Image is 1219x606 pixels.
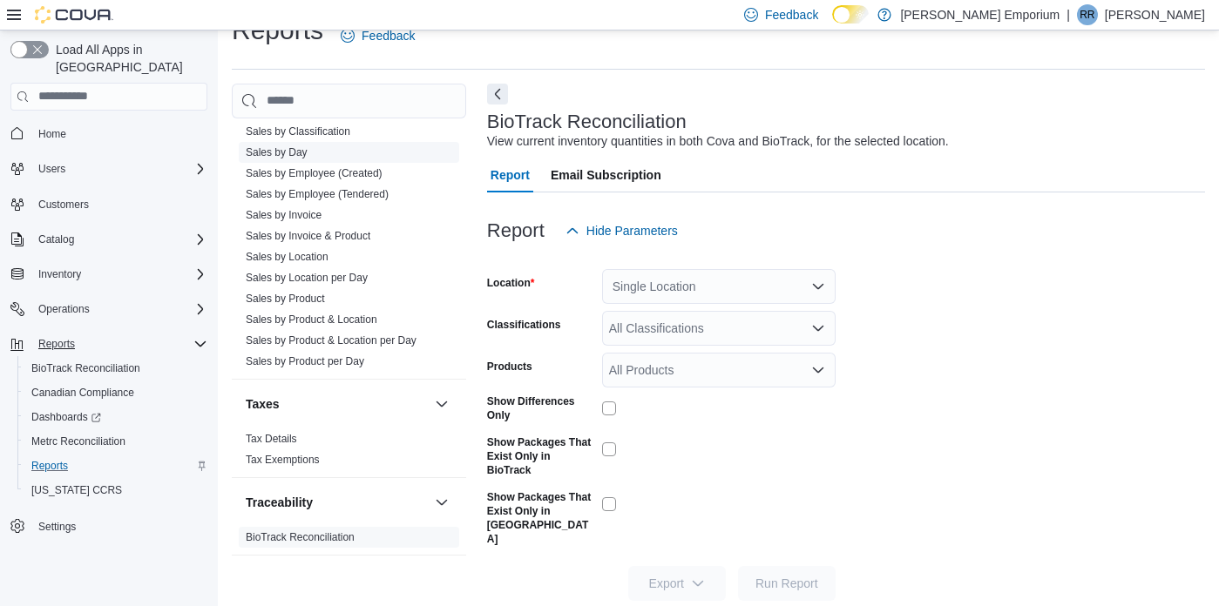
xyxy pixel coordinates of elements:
button: Catalog [3,227,214,252]
div: Ry Russell [1077,4,1098,25]
button: Traceability [431,492,452,513]
a: Tax Details [246,433,297,445]
button: Users [3,157,214,181]
a: Canadian Compliance [24,382,141,403]
span: Users [31,158,207,179]
span: Reports [24,455,207,476]
span: Sales by Product [246,292,325,306]
a: Home [31,124,73,145]
button: Open list of options [811,321,825,335]
p: | [1067,4,1070,25]
span: Settings [38,520,76,534]
a: Tax Exemptions [246,454,320,466]
span: Catalog [31,229,207,250]
h1: Reports [232,13,323,48]
nav: Complex example [10,114,207,584]
button: Next [487,84,508,104]
span: Email Subscription [551,158,661,192]
label: Show Packages That Exist Only in BioTrack [487,435,595,477]
a: Sales by Location per Day [246,272,368,284]
h3: Taxes [246,395,280,413]
a: Customers [31,194,96,215]
button: Operations [3,297,214,321]
span: [US_STATE] CCRS [31,483,122,497]
a: Sales by Product [246,293,325,305]
a: Sales by Invoice & Product [246,230,370,242]
button: Operations [31,299,97,320]
button: Metrc Reconciliation [17,429,214,454]
button: Reports [31,333,82,354]
span: Sales by Location per Day [246,271,368,285]
img: Cova [35,6,113,24]
span: Metrc Reconciliation [31,434,125,448]
a: BioTrack Reconciliation [246,531,355,543]
a: [US_STATE] CCRS [24,480,129,501]
span: Reports [38,337,75,351]
label: Show Differences Only [487,394,595,422]
a: Dashboards [24,407,108,428]
span: Users [38,162,65,176]
a: Sales by Product & Location per Day [246,334,416,347]
span: Load All Apps in [GEOGRAPHIC_DATA] [49,41,207,76]
button: Settings [3,513,214,538]
div: Traceability [232,527,466,555]
span: Inventory [38,267,81,281]
a: Feedback [334,18,422,53]
span: Sales by Classification [246,125,350,138]
button: Taxes [431,394,452,414]
a: Sales by Location [246,251,328,263]
button: Reports [3,332,214,356]
span: Report [491,158,530,192]
button: Reports [17,454,214,478]
span: Home [31,123,207,145]
button: Inventory [3,262,214,286]
span: Home [38,127,66,141]
div: Taxes [232,428,466,477]
span: RR [1080,4,1094,25]
h3: BioTrack Reconciliation [487,111,687,132]
span: Tax Details [246,432,297,446]
span: Washington CCRS [24,480,207,501]
span: Operations [31,299,207,320]
span: Catalog [38,232,74,246]
span: BioTrack Reconciliation [31,361,140,375]
div: Sales [232,79,466,379]
a: Sales by Day [246,146,308,158]
button: Customers [3,192,214,217]
span: Inventory [31,264,207,285]
label: Location [487,276,535,290]
span: Export [639,566,715,601]
span: Canadian Compliance [31,386,134,400]
button: Hide Parameters [559,213,685,248]
span: Metrc Reconciliation [24,431,207,452]
span: Reports [31,459,68,473]
button: BioTrack Reconciliation [17,356,214,380]
span: Sales by Employee (Created) [246,166,383,180]
a: Settings [31,516,83,537]
span: Feedback [362,27,415,44]
span: Feedback [765,6,818,24]
button: [US_STATE] CCRS [17,478,214,502]
a: Sales by Invoice [246,209,322,221]
span: Sales by Product & Location per Day [246,333,416,347]
span: Sales by Invoice & Product [246,229,370,243]
button: Catalog [31,229,81,250]
p: [PERSON_NAME] [1105,4,1205,25]
button: Home [3,121,214,146]
a: Dashboards [17,405,214,429]
button: Traceability [246,494,428,511]
p: [PERSON_NAME] Emporium [900,4,1060,25]
button: Run Report [738,566,836,601]
span: Sales by Location [246,250,328,264]
span: Sales by Employee (Tendered) [246,187,389,201]
button: Users [31,158,72,179]
span: Settings [31,515,207,536]
input: Dark Mode [832,5,869,24]
span: Dashboards [24,407,207,428]
label: Products [487,360,532,374]
a: BioTrack Reconciliation [24,358,147,379]
a: Sales by Employee (Tendered) [246,188,389,200]
h3: Report [487,220,545,241]
a: Sales by Classification [246,125,350,138]
span: Canadian Compliance [24,382,207,403]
